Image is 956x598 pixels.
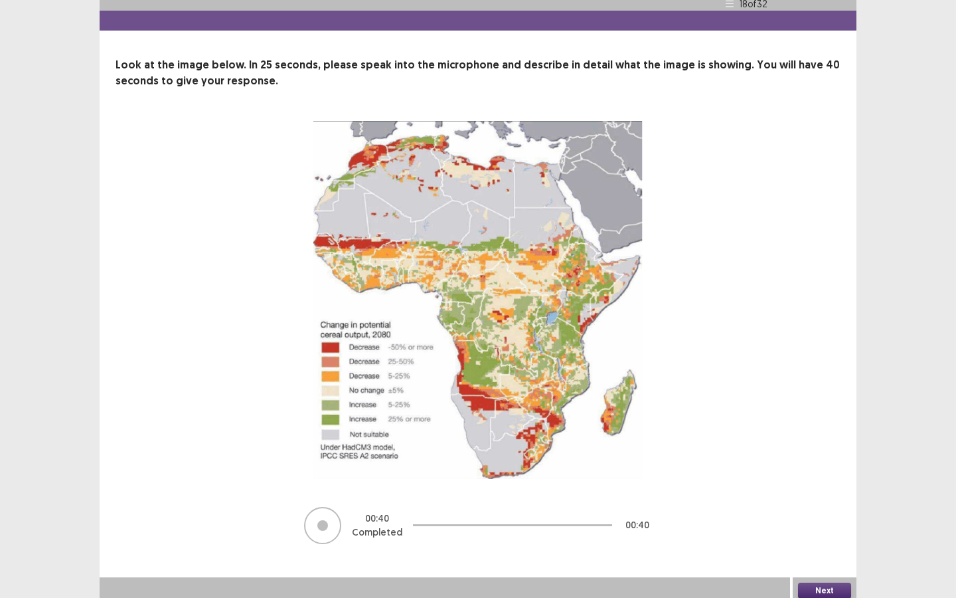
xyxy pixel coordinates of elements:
[625,518,649,532] p: 00 : 40
[312,121,644,479] img: image-description
[116,57,840,89] p: Look at the image below. In 25 seconds, please speak into the microphone and describe in detail w...
[352,526,402,540] p: Completed
[365,512,389,526] p: 00 : 40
